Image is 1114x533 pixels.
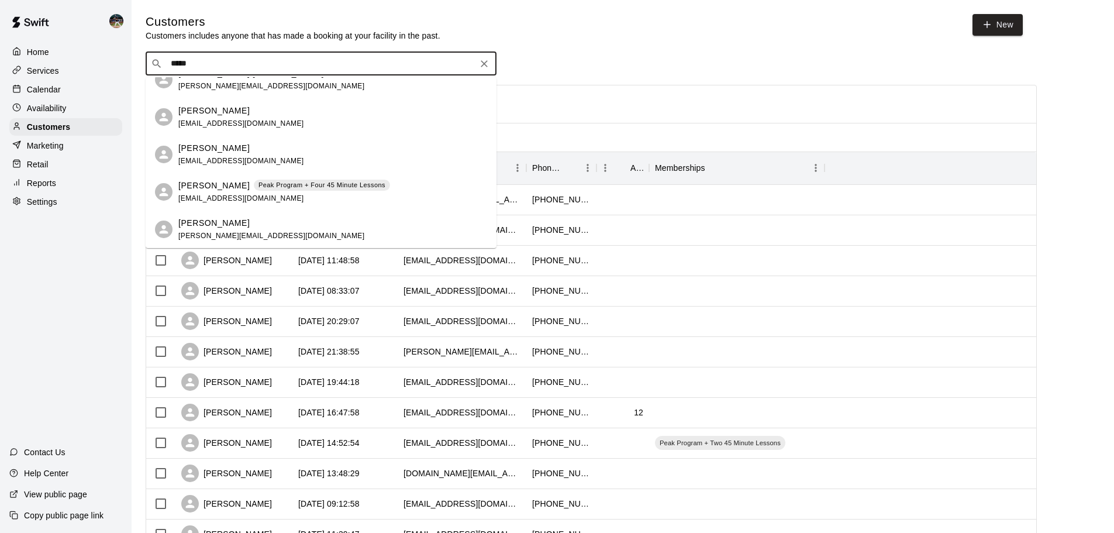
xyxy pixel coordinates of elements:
a: Customers [9,118,122,136]
span: [PERSON_NAME][EMAIL_ADDRESS][DOMAIN_NAME] [178,82,364,90]
div: +14069457586 [532,194,591,205]
div: brandonuhl28@gmail.com [403,407,520,418]
div: 2025-10-05 16:47:58 [298,407,360,418]
div: [PERSON_NAME] [181,252,272,269]
div: riss_mom@live.com [403,285,520,297]
div: 2025-09-28 13:48:29 [298,467,360,479]
p: Peak Program + Four 45 Minute Lessons [258,180,385,190]
p: [PERSON_NAME] [178,217,250,229]
div: michaelforrelli@yahoo.com [403,315,520,327]
div: meghantwirth@gmail.com [403,376,520,388]
div: +15138231669 [532,315,591,327]
div: [PERSON_NAME] [181,465,272,482]
div: kpatterson.mt@gmail.com [403,467,520,479]
button: Sort [563,160,579,176]
button: Menu [596,159,614,177]
div: 12 [634,407,643,418]
div: [PERSON_NAME] [181,312,272,330]
div: +14064651028 [532,407,591,418]
a: Calendar [9,81,122,98]
div: ttroyer6@hotmail.com [403,437,520,449]
span: [PERSON_NAME][EMAIL_ADDRESS][DOMAIN_NAME] [178,232,364,240]
h5: Customers [146,14,440,30]
a: Services [9,62,122,80]
p: Settings [27,196,57,208]
a: Availability [9,99,122,117]
div: [PERSON_NAME] [181,495,272,513]
div: Memberships [649,152,825,184]
a: Retail [9,156,122,173]
p: [PERSON_NAME] [178,180,250,192]
div: 2025-10-07 21:38:55 [298,346,360,357]
div: James DeMers [155,146,173,163]
img: Nolan Gilbert [109,14,123,28]
div: James A Danforth [155,108,173,126]
div: Peak Program + Two 45 Minute Lessons [655,436,785,450]
div: +14064598538 [532,346,591,357]
p: Services [27,65,59,77]
div: +14064618644 [532,224,591,236]
div: [PERSON_NAME] [181,343,272,360]
span: Peak Program + Two 45 Minute Lessons [655,438,785,448]
p: Retail [27,159,49,170]
p: [PERSON_NAME] [178,142,250,154]
div: [PERSON_NAME] [181,404,272,421]
div: Nolan Gilbert [107,9,132,33]
a: New [972,14,1023,36]
div: Age [596,152,649,184]
div: darcy.hoy@gmail.com [403,346,520,357]
div: 2025-10-07 19:44:18 [298,376,360,388]
div: [PERSON_NAME] [181,373,272,391]
a: Settings [9,193,122,211]
button: Clear [476,56,492,72]
p: Calendar [27,84,61,95]
div: Jackson Ellington [155,71,173,88]
div: 2025-10-14 11:48:58 [298,255,360,266]
div: +14064651575 [532,467,591,479]
div: Memberships [655,152,705,184]
button: Menu [807,159,825,177]
p: View public page [24,489,87,500]
p: [PERSON_NAME] [178,105,250,117]
p: Home [27,46,49,58]
p: Availability [27,102,67,114]
span: [EMAIL_ADDRESS][DOMAIN_NAME] [178,194,304,202]
div: +14064599908 [532,376,591,388]
div: Justin Ellington [155,221,173,238]
a: Reports [9,174,122,192]
span: [EMAIL_ADDRESS][DOMAIN_NAME] [178,157,304,165]
p: Customers includes anyone that has made a booking at your facility in the past. [146,30,440,42]
button: Menu [579,159,596,177]
p: Marketing [27,140,64,152]
div: +14064596436 [532,437,591,449]
div: Phone Number [532,152,563,184]
div: 2025-10-08 20:29:07 [298,315,360,327]
a: Marketing [9,137,122,154]
div: +14062094923 [532,255,591,266]
a: Home [9,43,122,61]
button: Sort [705,160,722,176]
div: Email [398,152,526,184]
p: Customers [27,121,70,133]
button: Sort [614,160,630,176]
p: Help Center [24,467,68,479]
div: +14064750225 [532,498,591,510]
div: Search customers by name or email [146,52,496,75]
p: Reports [27,177,56,189]
div: 2025-09-28 14:52:54 [298,437,360,449]
div: Phone Number [526,152,596,184]
div: [PERSON_NAME] [181,282,272,300]
div: James DeMers [155,183,173,201]
p: Contact Us [24,446,65,458]
div: 2025-09-28 09:12:58 [298,498,360,510]
div: 2025-10-11 08:33:07 [298,285,360,297]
